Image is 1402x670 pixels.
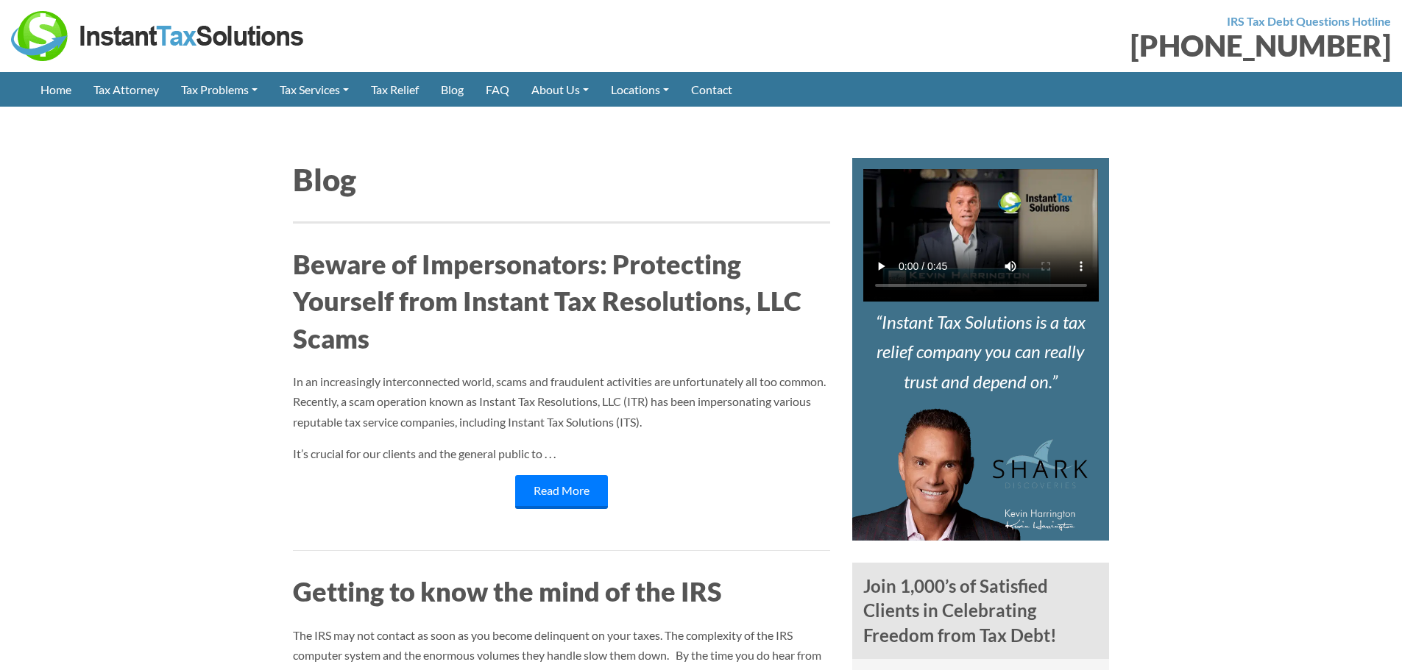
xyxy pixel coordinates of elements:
[11,11,305,61] img: Instant Tax Solutions Logo
[293,573,830,610] a: Getting to know the mind of the IRS
[852,408,1088,541] img: Kevin Harrington
[293,158,830,224] h1: Blog
[82,72,170,107] a: Tax Attorney
[11,27,305,41] a: Instant Tax Solutions Logo
[852,563,1110,659] h4: Join 1,000’s of Satisfied Clients in Celebrating Freedom from Tax Debt!
[1227,14,1391,28] strong: IRS Tax Debt Questions Hotline
[712,31,1392,60] div: [PHONE_NUMBER]
[475,72,520,107] a: FAQ
[360,72,430,107] a: Tax Relief
[430,72,475,107] a: Blog
[269,72,360,107] a: Tax Services
[293,371,830,432] p: In an increasingly interconnected world, scams and fraudulent activities are unfortunately all to...
[520,72,600,107] a: About Us
[515,475,608,509] a: Read More
[600,72,680,107] a: Locations
[170,72,269,107] a: Tax Problems
[293,443,830,463] p: It’s crucial for our clients and the general public to . . .
[29,72,82,107] a: Home
[680,72,743,107] a: Contact
[876,311,1086,393] i: Instant Tax Solutions is a tax relief company you can really trust and depend on.
[293,246,830,357] a: Beware of Impersonators: Protecting Yourself from Instant Tax Resolutions, LLC Scams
